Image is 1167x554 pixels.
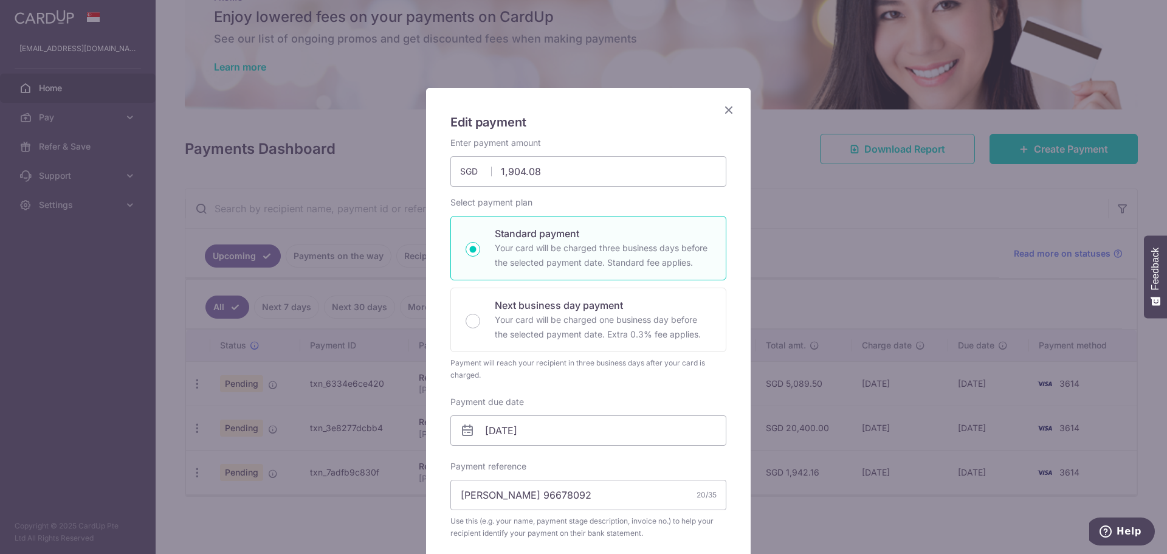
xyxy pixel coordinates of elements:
iframe: Opens a widget where you can find more information [1089,518,1155,548]
label: Payment reference [450,460,526,473]
button: Feedback - Show survey [1144,235,1167,318]
p: Next business day payment [495,298,711,313]
input: DD / MM / YYYY [450,415,726,446]
input: 0.00 [450,156,726,187]
p: Your card will be charged one business day before the selected payment date. Extra 0.3% fee applies. [495,313,711,342]
label: Select payment plan [450,196,532,209]
p: Standard payment [495,226,711,241]
h5: Edit payment [450,113,726,132]
label: Payment due date [450,396,524,408]
button: Close [721,103,736,117]
p: Your card will be charged three business days before the selected payment date. Standard fee appl... [495,241,711,270]
div: Payment will reach your recipient in three business days after your card is charged. [450,357,726,381]
span: Feedback [1150,248,1161,290]
span: SGD [460,165,492,178]
span: Use this (e.g. your name, payment stage description, invoice no.) to help your recipient identify... [450,515,726,539]
div: 20/35 [697,489,717,501]
label: Enter payment amount [450,137,541,149]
